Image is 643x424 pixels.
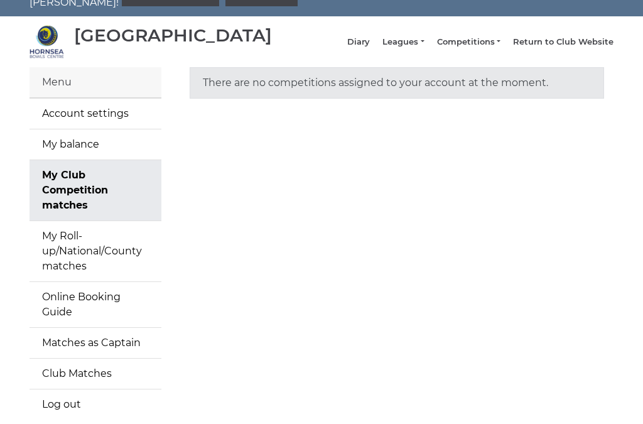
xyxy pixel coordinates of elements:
a: Club Matches [30,359,161,389]
div: There are no competitions assigned to your account at the moment. [190,67,604,99]
a: My Roll-up/National/County matches [30,221,161,281]
a: My balance [30,129,161,160]
a: Account settings [30,99,161,129]
a: My Club Competition matches [30,160,161,220]
a: Leagues [382,36,424,48]
a: Online Booking Guide [30,282,161,327]
div: Menu [30,67,161,98]
a: Log out [30,389,161,420]
a: Diary [347,36,370,48]
img: Hornsea Bowls Centre [30,24,64,59]
a: Return to Club Website [513,36,613,48]
div: [GEOGRAPHIC_DATA] [74,26,272,45]
a: Matches as Captain [30,328,161,358]
a: Competitions [437,36,500,48]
